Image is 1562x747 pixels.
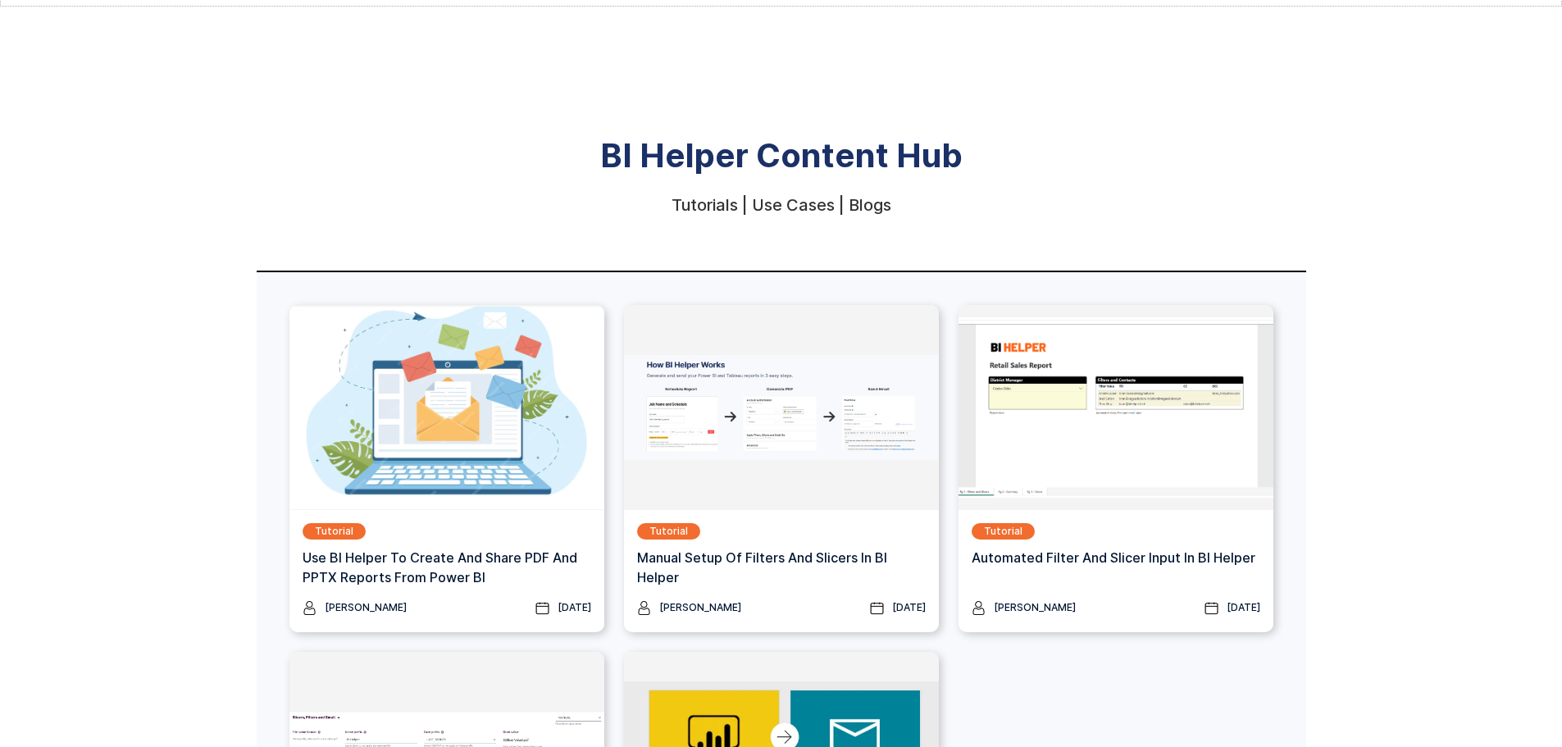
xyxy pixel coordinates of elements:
div: [DATE] [892,599,926,616]
div: [PERSON_NAME] [659,599,741,616]
div: Tutorials | Use Cases | Blogs [672,197,891,213]
h3: Automated Filter and Slicer Input in BI Helper [972,548,1255,567]
div: [DATE] [1227,599,1260,616]
a: TutorialUse BI Helper To Create And Share PDF and PPTX Reports From Power BI[PERSON_NAME][DATE] [289,305,604,632]
a: TutorialAutomated Filter and Slicer Input in BI Helper[PERSON_NAME][DATE] [959,305,1273,632]
strong: BI Helper Content Hub [600,135,963,175]
h3: Use BI Helper To Create And Share PDF and PPTX Reports From Power BI [303,548,591,587]
div: [PERSON_NAME] [325,599,407,616]
div: Tutorial [649,523,688,540]
a: TutorialManual Setup of Filters and Slicers in BI Helper[PERSON_NAME][DATE] [624,305,939,632]
div: [DATE] [558,599,591,616]
div: Tutorial [315,523,353,540]
div: [PERSON_NAME] [994,599,1076,616]
h3: Manual Setup of Filters and Slicers in BI Helper [637,548,926,587]
div: Tutorial [984,523,1022,540]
